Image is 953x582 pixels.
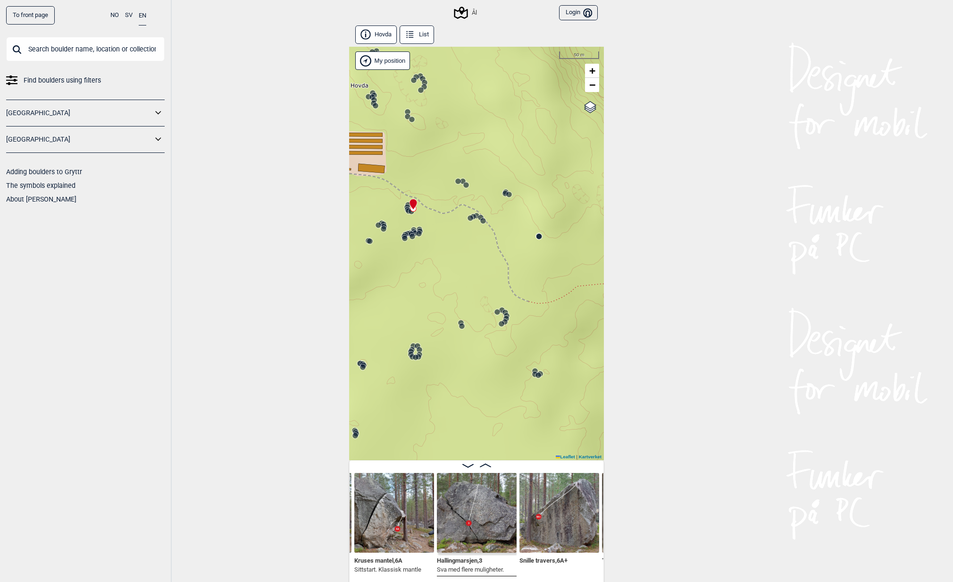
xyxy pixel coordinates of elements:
[6,133,152,146] a: [GEOGRAPHIC_DATA]
[110,6,119,25] button: NO
[6,74,165,87] a: Find boulders using filters
[589,79,595,91] span: −
[6,37,165,61] input: Search boulder name, location or collection
[6,182,75,189] a: The symbols explained
[6,195,76,203] a: About [PERSON_NAME]
[519,555,568,564] span: Snille travers , 6A+
[354,565,421,574] p: Sittstart. Klassisk mantle
[354,555,402,564] span: Kruses mantel , 6A
[559,51,599,59] div: 50 m
[581,97,599,118] a: Layers
[519,473,599,553] img: Snille travers
[355,25,397,44] button: Hovda
[576,454,577,459] span: |
[585,78,599,92] a: Zoom out
[559,5,598,21] button: Login
[455,7,476,18] div: Ål
[6,168,82,176] a: Adding boulders to Gryttr
[437,473,517,553] img: Hallingmarsjen
[6,106,152,120] a: [GEOGRAPHIC_DATA]
[437,565,504,574] p: Sva med flere muligheter.
[556,454,575,459] a: Leaflet
[355,51,410,70] div: Show my position
[585,64,599,78] a: Zoom in
[125,6,133,25] button: SV
[602,473,682,553] img: Tigergutt
[354,473,434,553] img: Kruses mantel
[437,555,482,564] span: Hallingmarsjen , 3
[579,454,602,459] a: Kartverket
[24,74,101,87] span: Find boulders using filters
[400,25,434,44] button: List
[139,6,146,25] button: EN
[589,65,595,76] span: +
[6,6,55,25] a: To front page
[602,555,639,564] span: Tigergutt , 6A+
